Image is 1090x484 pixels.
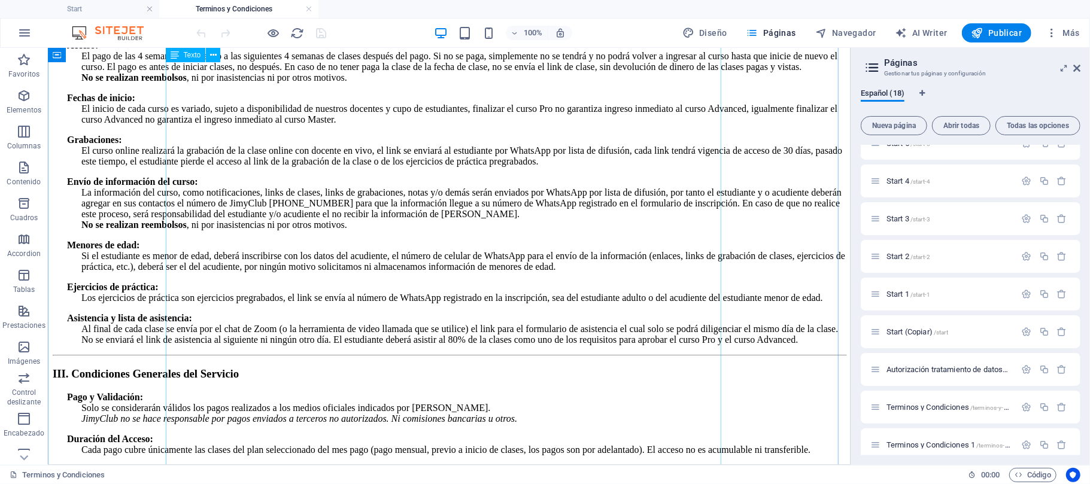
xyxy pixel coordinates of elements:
span: /start-3 [910,216,930,223]
button: Abrir todas [932,116,991,135]
span: Texto [184,51,201,59]
p: Encabezado [4,428,44,438]
p: Elementos [7,105,41,115]
div: Eliminar [1057,214,1067,224]
span: Páginas [746,27,796,39]
div: Duplicar [1039,440,1049,450]
span: Abrir todas [937,122,985,129]
span: 00 00 [981,468,1000,482]
p: Accordion [7,249,41,258]
button: Publicar [962,23,1032,42]
div: Configuración [1022,251,1032,261]
span: Haz clic para abrir la página [886,290,930,299]
h2: Páginas [884,57,1080,68]
div: Duplicar [1039,402,1049,412]
div: Eliminar [1057,364,1067,375]
div: Configuración [1022,289,1032,299]
div: Start 4/start-4 [883,177,1016,185]
button: 100% [506,26,548,40]
div: Configuración [1022,214,1032,224]
span: Haz clic para abrir la página [886,214,930,223]
p: Prestaciones [2,321,45,330]
h4: Terminos y Condiciones [159,2,318,16]
img: Editor Logo [69,26,159,40]
p: Contenido [7,177,41,187]
span: Todas las opciones [1001,122,1075,129]
div: Configuración [1022,402,1032,412]
div: Diseño (Ctrl+Alt+Y) [678,23,732,42]
div: Configuración [1022,176,1032,186]
button: Código [1009,468,1056,482]
i: Al redimensionar, ajustar el nivel de zoom automáticamente para ajustarse al dispositivo elegido. [555,28,566,38]
div: Duplicar [1039,176,1049,186]
span: /start-2 [910,254,930,260]
div: Pestañas de idiomas [861,89,1080,111]
h6: 100% [524,26,543,40]
span: /terminos-y-condiciones-1 [976,442,1048,449]
div: Duplicar [1039,289,1049,299]
button: Más [1041,23,1085,42]
span: Diseño [682,27,727,39]
p: Favoritos [8,69,40,79]
div: Eliminar [1057,176,1067,186]
span: Navegador [815,27,876,39]
p: Cuadros [10,213,38,223]
span: Nueva página [866,122,922,129]
div: Duplicar [1039,327,1049,337]
span: AI Writer [895,27,948,39]
div: Eliminar [1057,402,1067,412]
span: : [989,470,991,479]
div: Autorización tratamiento de datos/autorizacion-tratamiento-de-datos [883,366,1016,373]
button: Páginas [742,23,801,42]
div: Eliminar [1057,440,1067,450]
div: Terminos y Condiciones 1/terminos-y-condiciones-1 [883,441,1016,449]
div: Duplicar [1039,214,1049,224]
div: Configuración [1022,440,1032,450]
span: Español (18) [861,86,904,103]
span: /start-1 [910,291,930,298]
div: Terminos y Condiciones/terminos-y-condiciones [883,403,1016,411]
button: AI Writer [891,23,952,42]
span: Haz clic para abrir la página [886,176,930,185]
div: Configuración [1022,364,1032,375]
h3: Gestionar tus páginas y configuración [884,68,1056,79]
span: /start [934,329,948,336]
button: Navegador [810,23,881,42]
div: Start (Copiar)/start [883,328,1016,336]
a: Haz clic para cancelar la selección y doble clic para abrir páginas [10,468,105,482]
div: Start 2/start-2 [883,252,1016,260]
button: Usercentrics [1066,468,1080,482]
h6: Tiempo de la sesión [968,468,1000,482]
span: Terminos y Condiciones 1 [886,440,1049,449]
div: Configuración [1022,327,1032,337]
div: Duplicar [1039,364,1049,375]
span: /terminos-y-condiciones [970,404,1037,411]
div: Eliminar [1057,327,1067,337]
span: Start (Copiar) [886,327,948,336]
div: Duplicar [1039,251,1049,261]
span: /start-4 [910,178,930,185]
div: Eliminar [1057,289,1067,299]
span: Publicar [971,27,1022,39]
button: Diseño [678,23,732,42]
button: Todas las opciones [995,116,1080,135]
button: Haz clic para salir del modo de previsualización y seguir editando [266,26,281,40]
p: Imágenes [8,357,40,366]
button: reload [290,26,305,40]
button: Nueva página [861,116,927,135]
div: Start 3/start-3 [883,215,1016,223]
span: Haz clic para abrir la página [886,252,930,261]
i: Volver a cargar página [291,26,305,40]
div: Eliminar [1057,251,1067,261]
span: Haz clic para abrir la página [886,403,1037,412]
div: Start 1/start-1 [883,290,1016,298]
span: Más [1046,27,1080,39]
p: Columnas [7,141,41,151]
p: Tablas [13,285,35,294]
span: Código [1015,468,1051,482]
